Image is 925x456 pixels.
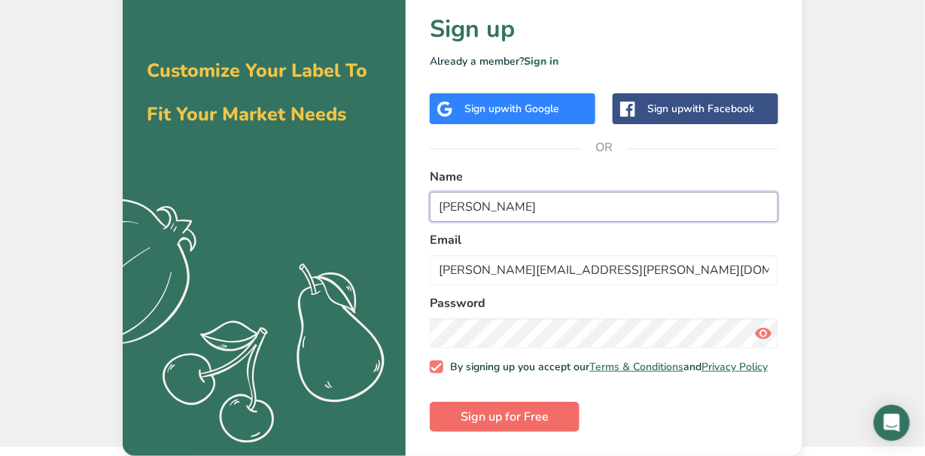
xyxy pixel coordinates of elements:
a: Privacy Policy [701,360,768,374]
a: Sign in [524,54,558,68]
span: with Google [501,102,559,116]
label: Email [430,231,778,249]
label: Password [430,294,778,312]
span: Customize Your Label To Fit Your Market Needs [147,58,367,127]
label: Name [430,168,778,186]
input: John Doe [430,192,778,222]
a: Terms & Conditions [589,360,683,374]
span: with Facebook [683,102,754,116]
p: Already a member? [430,53,778,69]
h1: Sign up [430,11,778,47]
button: Sign up for Free [430,402,580,432]
div: Sign up [647,101,754,117]
span: OR [582,125,627,170]
div: Open Intercom Messenger [874,405,910,441]
span: By signing up you accept our and [443,360,768,374]
input: email@example.com [430,255,778,285]
div: Sign up [464,101,559,117]
span: Sign up for Free [461,408,549,426]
